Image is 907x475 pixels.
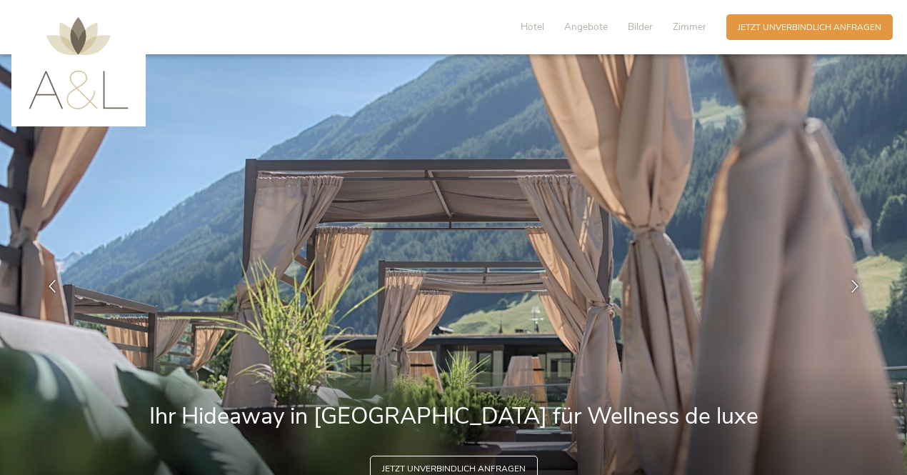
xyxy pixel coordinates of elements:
[738,21,881,34] span: Jetzt unverbindlich anfragen
[521,20,544,34] span: Hotel
[628,20,653,34] span: Bilder
[382,463,526,475] span: Jetzt unverbindlich anfragen
[673,20,706,34] span: Zimmer
[29,17,129,109] img: AMONTI & LUNARIS Wellnessresort
[564,20,608,34] span: Angebote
